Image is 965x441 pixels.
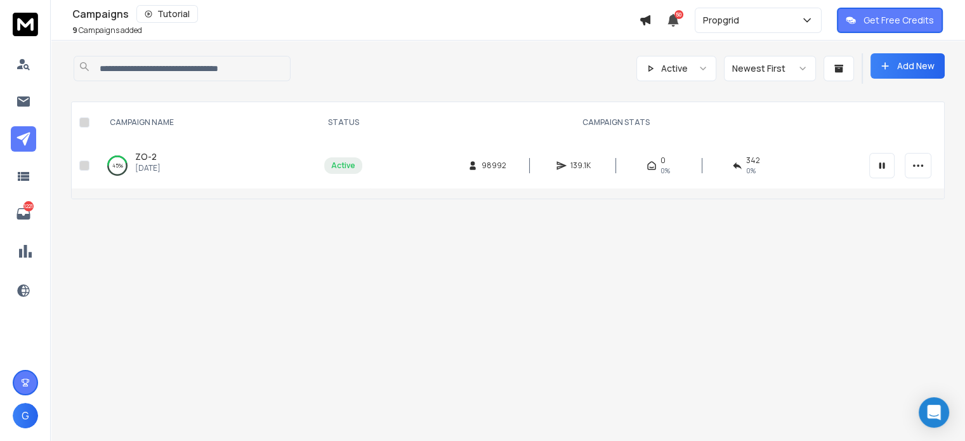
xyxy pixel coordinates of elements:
div: Open Intercom Messenger [919,397,949,428]
span: 9 [72,25,77,36]
span: 139.1K [570,161,591,171]
th: CAMPAIGN NAME [95,102,317,143]
div: Campaigns [72,5,639,23]
p: 45 % [112,159,123,172]
button: G [13,403,38,428]
span: 0 [660,155,666,166]
th: CAMPAIGN STATS [370,102,862,143]
p: Campaigns added [72,25,142,36]
span: 342 [746,155,760,166]
td: 45%ZO-2[DATE] [95,143,317,188]
p: Propgrid [703,14,744,27]
p: [DATE] [135,163,161,173]
div: Active [331,161,355,171]
a: ZO-2 [135,150,157,163]
span: 50 [674,10,683,19]
p: Get Free Credits [863,14,934,27]
button: Tutorial [136,5,198,23]
button: Get Free Credits [837,8,943,33]
p: Active [661,62,688,75]
button: Add New [870,53,945,79]
button: Newest First [724,56,816,81]
span: ZO-2 [135,150,157,162]
a: 1221 [11,201,36,227]
span: 0% [660,166,670,176]
p: 1221 [23,201,34,211]
span: 0 % [746,166,756,176]
th: STATUS [317,102,370,143]
span: 98992 [482,161,506,171]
